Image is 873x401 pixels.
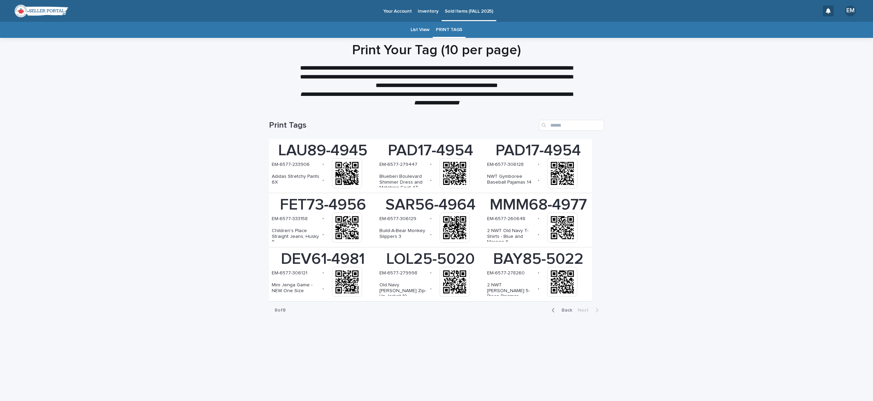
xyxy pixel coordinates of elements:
[487,142,589,160] p: PAD17-4954
[487,250,589,269] p: BAY85-5022
[538,216,539,221] p: •
[379,250,482,269] p: LOL25-5020
[487,228,535,245] p: 2 NWT Old Navy T-Shirts - Blue and Maroon 6
[487,174,535,185] p: NWT Gymboree Baseball Pajamas 14
[578,308,593,313] span: Next
[269,302,291,319] p: 8 of 8
[272,250,374,269] p: DEV61-4981
[430,232,432,238] p: •
[14,4,68,18] img: Wxgr8e0QTxOLugcwBcqd
[322,216,324,221] p: •
[379,162,417,168] p: EM-6577-279447
[379,142,482,160] p: PAD17-4954
[269,42,604,58] h1: Print Your Tag (10 per page)
[487,162,524,168] p: EM-6577-306128
[538,161,539,167] p: •
[272,270,307,276] p: EM-6577-306121
[845,5,856,16] div: EM
[430,161,432,167] p: •
[411,22,430,38] a: List View
[322,270,324,276] p: •
[538,270,539,276] p: •
[272,282,320,294] p: Mini Jenga Game - NEW One Size
[487,216,525,222] p: EM-6577-260648
[430,286,432,292] p: •
[379,282,427,299] p: Old Navy [PERSON_NAME] Zip-Up Jacket 10
[538,232,539,238] p: •
[538,177,539,183] p: •
[322,286,324,292] p: •
[546,307,575,313] button: Back
[436,22,462,38] a: PRINT TAGS
[430,216,432,221] p: •
[272,142,374,160] p: LAU89-4945
[430,177,432,183] p: •
[272,216,308,222] p: EM-6577-333158
[487,270,525,276] p: EM-6577-278260
[575,307,604,313] button: Next
[558,308,572,313] span: Back
[539,120,604,131] input: Search
[379,174,427,191] p: Blueberi Boulevard Shimmer Dress and Matching Coat 4T
[487,282,535,305] p: 2 NWT [PERSON_NAME] 5-Piece Pajamas - Princess and Sloth 3T
[487,196,589,214] p: MMM68-4977
[379,216,416,222] p: EM-6577-306129
[272,162,310,168] p: EM-6577-233906
[379,228,427,240] p: Build-A-Bear Monkey Slippers 3
[538,286,539,292] p: •
[322,232,324,238] p: •
[379,270,417,276] p: EM-6577-279998
[322,177,324,183] p: •
[272,174,320,185] p: Adidas Stretchy Pants 6X
[272,196,374,214] p: FET73-4956
[269,120,536,130] h1: Print Tags
[272,228,320,245] p: Children's Place Straight Jeans, Husky 8
[379,196,482,214] p: SAR56-4964
[322,161,324,167] p: •
[430,270,432,276] p: •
